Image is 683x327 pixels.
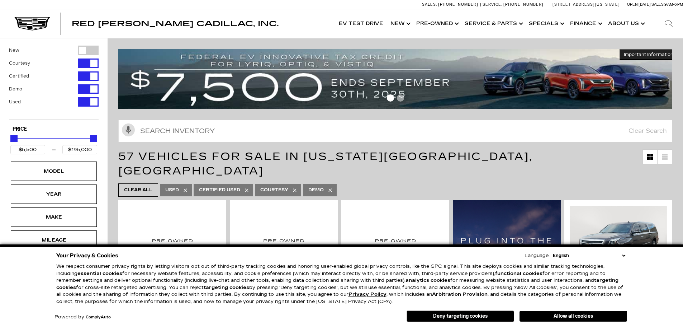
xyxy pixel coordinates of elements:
div: Year [36,190,72,198]
button: Allow all cookies [520,311,627,322]
input: Maximum [62,145,97,154]
strong: targeting cookies [204,285,249,290]
h5: Price [13,126,95,132]
label: Courtesy [9,60,30,67]
span: Clear All [124,186,152,195]
a: Service: [PHONE_NUMBER] [480,3,545,6]
div: YearYear [11,184,97,204]
span: Open [DATE] [627,2,651,7]
div: ModelModel [11,162,97,181]
span: Sales: [422,2,437,7]
div: Make [36,213,72,221]
a: Service & Parts [461,9,525,38]
a: ComplyAuto [86,315,111,319]
strong: analytics cookies [405,277,450,283]
span: Sales: [651,2,664,7]
div: Language: [525,253,550,258]
a: EV Test Drive [335,9,387,38]
a: Red [PERSON_NAME] Cadillac, Inc. [72,20,279,27]
span: Service: [483,2,502,7]
img: 2020 Cadillac XT4 Premium Luxury [347,206,444,281]
span: Demo [308,186,324,195]
div: Model [36,167,72,175]
div: Powered by [54,315,111,319]
a: Pre-Owned [413,9,461,38]
span: Go to slide 2 [397,94,404,102]
strong: functional cookies [495,271,542,276]
strong: essential cookies [77,271,122,276]
div: Minimum Price [10,135,18,142]
p: We respect consumer privacy rights by letting visitors opt out of third-party tracking cookies an... [56,263,627,305]
div: Maximum Price [90,135,97,142]
a: Sales: [PHONE_NUMBER] [422,3,480,6]
span: Certified Used [199,186,240,195]
svg: Click to toggle on voice search [122,123,135,136]
a: Privacy Policy [348,291,386,297]
a: [STREET_ADDRESS][US_STATE] [552,2,620,7]
span: Go to slide 1 [387,94,394,102]
img: 2020 Cadillac XT4 Premium Luxury [235,206,332,281]
div: Mileage [36,236,72,244]
a: About Us [604,9,647,38]
input: Minimum [10,145,45,154]
a: Finance [566,9,604,38]
span: Important Information [624,52,673,57]
a: Specials [525,9,566,38]
label: Certified [9,73,29,80]
span: 57 Vehicles for Sale in [US_STATE][GEOGRAPHIC_DATA], [GEOGRAPHIC_DATA] [118,150,533,177]
button: Important Information [620,49,678,60]
strong: Arbitration Provision [432,291,488,297]
img: 2016 Cadillac Escalade ESV NA [570,206,667,279]
span: Your Privacy & Cookies [56,251,118,261]
span: 9 AM-6 PM [664,2,683,7]
strong: targeting cookies [56,277,618,290]
div: MileageMileage [11,230,97,250]
img: vrp-tax-ending-august-version [118,49,678,109]
input: Search Inventory [118,120,672,142]
label: Used [9,98,21,106]
span: Red [PERSON_NAME] Cadillac, Inc. [72,19,279,28]
img: 2011 Cadillac DTS Platinum Collection [124,206,221,281]
label: New [9,47,19,54]
span: [PHONE_NUMBER] [503,2,544,7]
span: [PHONE_NUMBER] [438,2,478,7]
label: Demo [9,85,22,93]
button: Deny targeting cookies [407,310,514,322]
span: Used [165,186,179,195]
div: Price [10,132,97,154]
div: MakeMake [11,207,97,227]
a: New [387,9,413,38]
select: Language Select [551,252,627,259]
span: Courtesy [260,186,288,195]
img: Cadillac Dark Logo with Cadillac White Text [14,17,50,31]
div: Filter by Vehicle Type [9,46,99,119]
